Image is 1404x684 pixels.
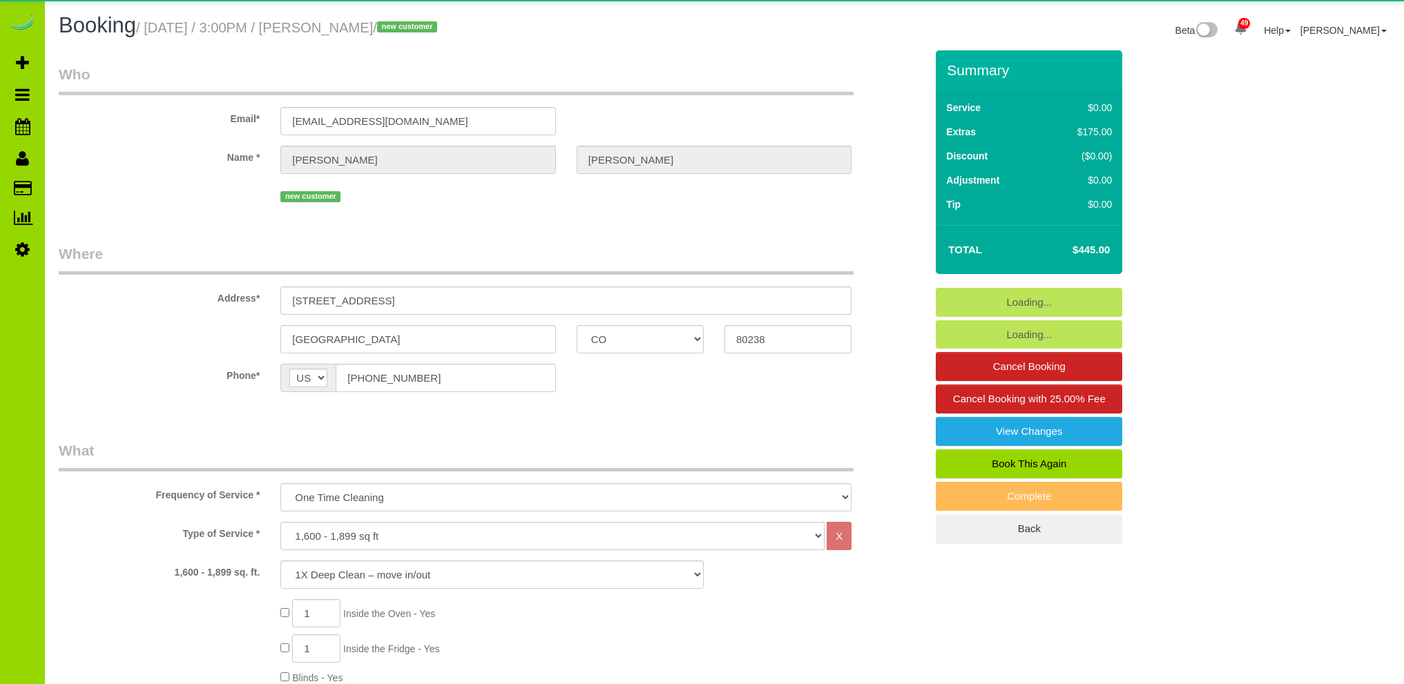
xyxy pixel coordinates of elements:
a: Back [936,514,1122,543]
input: Phone* [336,364,555,392]
div: $175.00 [1048,125,1113,139]
small: / [DATE] / 3:00PM / [PERSON_NAME] [136,20,441,35]
a: View Changes [936,417,1122,446]
legend: Where [59,244,854,275]
label: Frequency of Service * [48,483,270,502]
span: Booking [59,13,136,37]
label: Tip [946,197,961,211]
h3: Summary [947,62,1115,78]
label: Discount [946,149,988,163]
span: new customer [377,21,437,32]
span: / [373,20,441,35]
legend: Who [59,64,854,95]
strong: Total [948,244,982,255]
input: Last Name* [577,146,852,174]
label: Address* [48,286,270,305]
span: new customer [280,191,340,202]
a: Cancel Booking [936,352,1122,381]
div: $0.00 [1048,173,1113,187]
img: Automaid Logo [8,14,36,33]
a: Cancel Booking with 25.00% Fee [936,384,1122,413]
span: Cancel Booking with 25.00% Fee [953,393,1106,404]
span: 49 [1238,18,1250,29]
input: Zip Code* [724,325,852,353]
label: Phone* [48,364,270,382]
input: City* [280,325,555,353]
label: Adjustment [946,173,999,187]
a: Book This Again [936,449,1122,478]
input: First Name* [280,146,555,174]
input: Email* [280,107,555,135]
label: Service [946,101,981,115]
img: New interface [1195,22,1218,40]
a: 49 [1227,14,1254,44]
span: Inside the Oven - Yes [343,608,435,619]
a: Help [1264,25,1291,36]
label: 1,600 - 1,899 sq. ft. [48,560,270,579]
div: $0.00 [1048,101,1113,115]
div: ($0.00) [1048,149,1113,163]
div: $0.00 [1048,197,1113,211]
label: Name * [48,146,270,164]
label: Type of Service * [48,522,270,540]
span: Blinds - Yes [292,672,343,683]
legend: What [59,440,854,471]
a: [PERSON_NAME] [1300,25,1387,36]
label: Email* [48,107,270,126]
label: Extras [946,125,976,139]
a: Beta [1175,25,1218,36]
h4: $445.00 [1031,244,1110,256]
span: Inside the Fridge - Yes [343,643,439,654]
